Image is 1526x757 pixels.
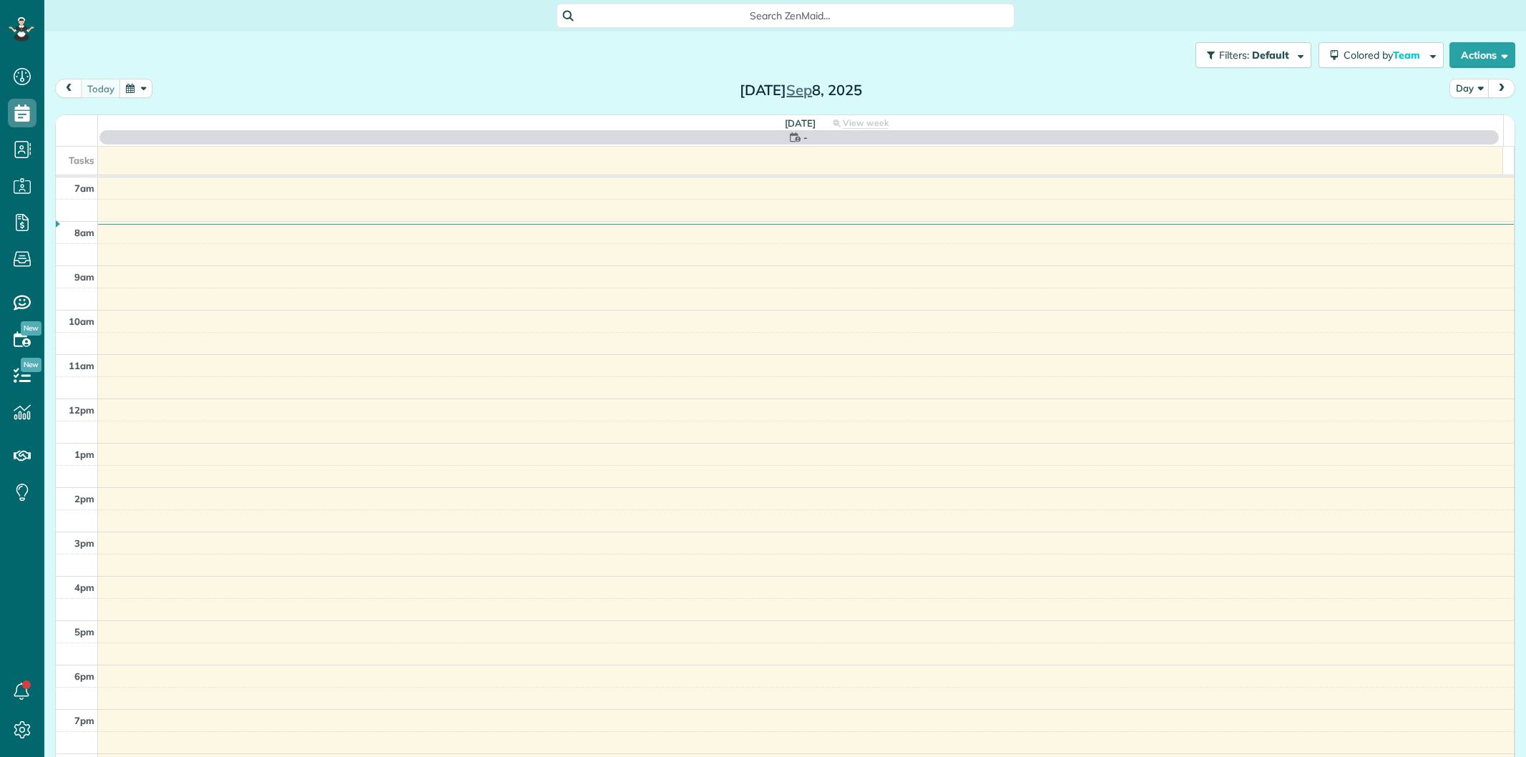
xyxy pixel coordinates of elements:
span: 9am [74,271,94,283]
button: today [81,79,121,98]
button: Filters: Default [1195,42,1311,68]
button: next [1488,79,1515,98]
span: 7pm [74,715,94,726]
span: Filters: [1219,49,1249,62]
span: Default [1252,49,1290,62]
a: Filters: Default [1188,42,1311,68]
span: - [803,130,808,145]
button: Actions [1449,42,1515,68]
span: 5pm [74,626,94,638]
span: 3pm [74,537,94,549]
span: 2pm [74,493,94,504]
span: Tasks [69,155,94,166]
span: 10am [69,316,94,327]
span: 6pm [74,670,94,682]
span: Sep [786,81,812,99]
span: New [21,358,41,372]
span: 7am [74,182,94,194]
span: 12pm [69,404,94,416]
button: Day [1449,79,1490,98]
h2: [DATE] 8, 2025 [711,82,890,98]
button: Colored byTeam [1319,42,1444,68]
span: 1pm [74,449,94,460]
span: Team [1393,49,1422,62]
span: View week [843,117,889,129]
span: New [21,321,41,336]
span: Colored by [1344,49,1425,62]
span: 11am [69,360,94,371]
span: 8am [74,227,94,238]
button: prev [55,79,82,98]
span: 4pm [74,582,94,593]
span: [DATE] [785,117,816,129]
